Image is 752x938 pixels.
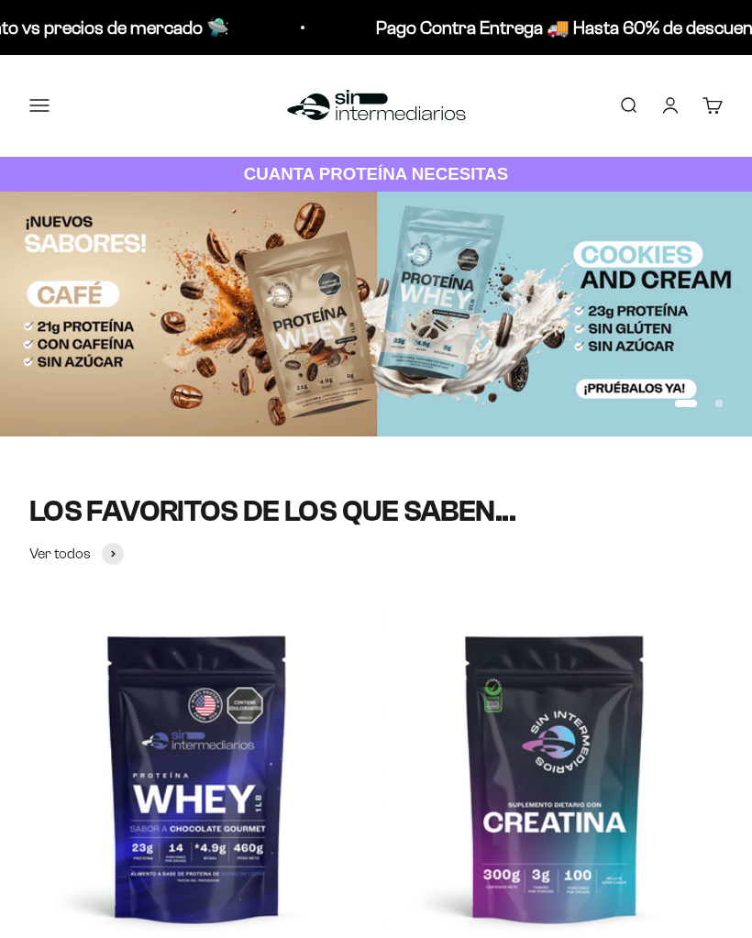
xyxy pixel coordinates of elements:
[29,495,515,527] split-lines: LOS FAVORITOS DE LOS QUE SABEN...
[29,542,124,566] a: Ver todos
[244,164,509,183] strong: CUANTA PROTEÍNA NECESITAS
[29,542,91,566] span: Ver todos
